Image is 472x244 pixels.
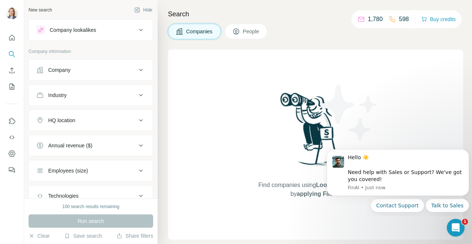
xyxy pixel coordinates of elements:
button: Technologies [29,187,153,205]
div: Annual revenue ($) [48,142,92,149]
span: Lookalikes search [316,182,367,188]
button: Employees (size) [29,162,153,180]
button: Annual revenue ($) [29,137,153,154]
p: 1,780 [368,15,383,24]
p: 598 [399,15,409,24]
button: Save search [64,232,102,240]
button: Industry [29,86,153,104]
div: Company [48,66,70,74]
button: Company [29,61,153,79]
button: Use Surfe API [6,131,18,144]
button: Search [6,47,18,61]
span: Find companies using or by [256,181,375,198]
div: Technologies [48,192,79,200]
span: People [243,28,260,35]
button: HQ location [29,111,153,129]
button: Use Surfe on LinkedIn [6,114,18,128]
div: Employees (size) [48,167,88,174]
button: Quick start [6,31,18,44]
img: Avatar [6,7,18,19]
button: Buy credits [421,14,456,24]
iframe: Intercom notifications message [324,143,472,217]
button: My lists [6,80,18,93]
h4: Search [168,9,463,19]
p: Company information [29,48,153,55]
div: Company lookalikes [50,26,96,34]
div: New search [29,7,52,13]
div: HQ location [48,117,75,124]
div: Industry [48,91,67,99]
div: 100 search results remaining [62,203,119,210]
img: Surfe Illustration - Woman searching with binoculars [277,91,354,173]
span: 1 [462,219,468,225]
button: Dashboard [6,147,18,160]
img: Surfe Illustration - Stars [316,79,382,146]
button: Clear [29,232,50,240]
iframe: Intercom live chat [447,219,465,237]
button: Enrich CSV [6,64,18,77]
span: Companies [186,28,213,35]
button: Share filters [116,232,153,240]
button: Feedback [6,163,18,177]
span: applying Filters [297,191,340,197]
button: Company lookalikes [29,21,153,39]
button: Hide [129,4,158,16]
